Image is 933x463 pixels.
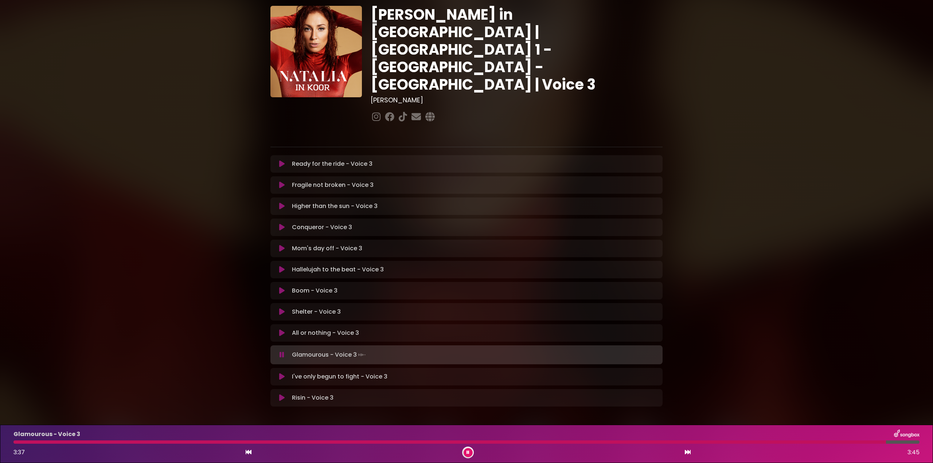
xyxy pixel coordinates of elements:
[292,286,337,295] p: Boom - Voice 3
[371,96,663,104] h3: [PERSON_NAME]
[292,181,374,189] p: Fragile not broken - Voice 3
[292,372,387,381] p: I've only begun to fight - Voice 3
[292,160,372,168] p: Ready for the ride - Voice 3
[13,430,80,439] p: Glamourous - Voice 3
[292,265,384,274] p: Hallelujah to the beat - Voice 3
[292,244,362,253] p: Mom's day off - Voice 3
[894,429,920,439] img: songbox-logo-white.png
[292,329,359,337] p: All or nothing - Voice 3
[371,6,663,93] h1: [PERSON_NAME] in [GEOGRAPHIC_DATA] | [GEOGRAPHIC_DATA] 1 - [GEOGRAPHIC_DATA] - [GEOGRAPHIC_DATA] ...
[292,393,333,402] p: Risin - Voice 3
[292,202,378,211] p: Higher than the sun - Voice 3
[292,350,367,360] p: Glamourous - Voice 3
[292,307,341,316] p: Shelter - Voice 3
[270,6,362,97] img: YTVS25JmS9CLUqXqkEhs
[357,350,367,360] img: waveform4.gif
[292,223,352,232] p: Conqueror - Voice 3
